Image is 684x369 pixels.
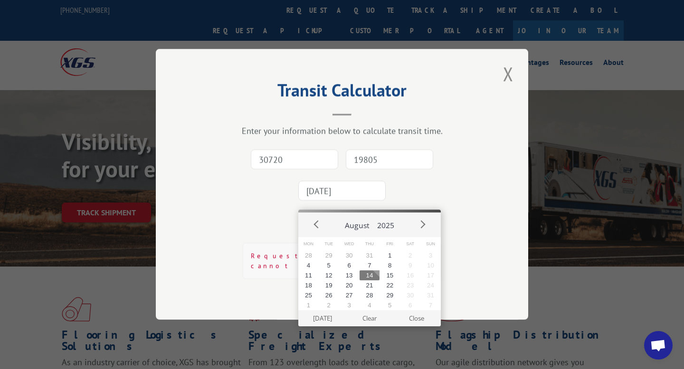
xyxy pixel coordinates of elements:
[420,237,441,251] span: Sun
[319,300,339,310] button: 2
[373,212,398,234] button: 2025
[298,270,319,280] button: 11
[319,260,339,270] button: 5
[298,181,386,201] input: Tender Date
[319,250,339,260] button: 29
[644,331,673,360] a: Open chat
[360,270,380,280] button: 14
[243,243,441,279] div: Request error: Tender Date cannot be in the past
[298,280,319,290] button: 18
[360,290,380,300] button: 28
[500,61,516,87] button: Close modal
[319,270,339,280] button: 12
[380,250,400,260] button: 1
[298,250,319,260] button: 28
[298,300,319,310] button: 1
[299,310,346,326] button: [DATE]
[400,237,420,251] span: Sat
[346,150,433,170] input: Dest. Zip
[420,250,441,260] button: 3
[393,310,440,326] button: Close
[400,300,420,310] button: 6
[251,150,338,170] input: Origin Zip
[360,250,380,260] button: 31
[420,270,441,280] button: 17
[346,310,393,326] button: Clear
[298,260,319,270] button: 4
[339,290,360,300] button: 27
[203,83,481,101] h2: Transit Calculator
[400,280,420,290] button: 23
[400,270,420,280] button: 16
[360,237,380,251] span: Thu
[319,290,339,300] button: 26
[339,250,360,260] button: 30
[420,280,441,290] button: 24
[420,260,441,270] button: 10
[360,260,380,270] button: 7
[380,260,400,270] button: 8
[339,270,360,280] button: 13
[420,300,441,310] button: 7
[420,290,441,300] button: 31
[400,250,420,260] button: 2
[380,237,400,251] span: Fri
[360,300,380,310] button: 4
[415,217,429,231] button: Next
[380,270,400,280] button: 15
[341,212,373,234] button: August
[380,290,400,300] button: 29
[319,280,339,290] button: 19
[400,290,420,300] button: 30
[298,237,319,251] span: Mon
[380,300,400,310] button: 5
[339,260,360,270] button: 6
[339,300,360,310] button: 3
[298,290,319,300] button: 25
[360,280,380,290] button: 21
[319,237,339,251] span: Tue
[380,280,400,290] button: 22
[339,237,360,251] span: Wed
[203,126,481,137] div: Enter your information below to calculate transit time.
[310,217,324,231] button: Prev
[339,280,360,290] button: 20
[400,260,420,270] button: 9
